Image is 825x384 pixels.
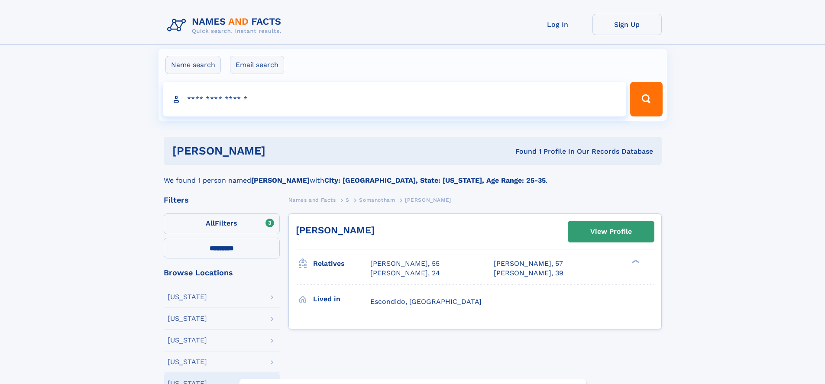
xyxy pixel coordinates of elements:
[313,292,370,307] h3: Lived in
[359,197,395,203] span: Somanotham
[313,256,370,271] h3: Relatives
[164,165,662,186] div: We found 1 person named with .
[370,268,440,278] a: [PERSON_NAME], 24
[168,337,207,344] div: [US_STATE]
[296,225,375,236] a: [PERSON_NAME]
[346,194,349,205] a: S
[494,268,563,278] a: [PERSON_NAME], 39
[251,176,310,184] b: [PERSON_NAME]
[370,297,482,306] span: Escondido, [GEOGRAPHIC_DATA]
[288,194,336,205] a: Names and Facts
[163,82,627,116] input: search input
[592,14,662,35] a: Sign Up
[206,219,215,227] span: All
[523,14,592,35] a: Log In
[172,145,391,156] h1: [PERSON_NAME]
[590,222,632,242] div: View Profile
[324,176,546,184] b: City: [GEOGRAPHIC_DATA], State: [US_STATE], Age Range: 25-35
[390,147,653,156] div: Found 1 Profile In Our Records Database
[164,213,280,234] label: Filters
[164,14,288,37] img: Logo Names and Facts
[370,259,440,268] a: [PERSON_NAME], 55
[168,315,207,322] div: [US_STATE]
[630,82,662,116] button: Search Button
[568,221,654,242] a: View Profile
[164,196,280,204] div: Filters
[494,259,563,268] a: [PERSON_NAME], 57
[630,259,640,265] div: ❯
[168,358,207,365] div: [US_STATE]
[164,269,280,277] div: Browse Locations
[168,294,207,300] div: [US_STATE]
[165,56,221,74] label: Name search
[346,197,349,203] span: S
[230,56,284,74] label: Email search
[405,197,451,203] span: [PERSON_NAME]
[359,194,395,205] a: Somanotham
